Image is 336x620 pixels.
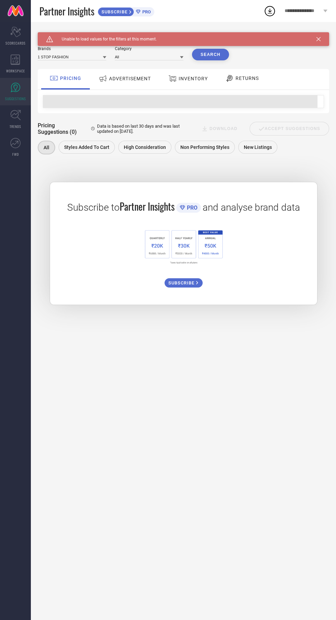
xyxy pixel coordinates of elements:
[6,68,25,73] span: WORKSPACE
[38,122,84,135] span: Pricing Suggestions (0)
[244,144,272,150] span: New Listings
[39,4,94,18] span: Partner Insights
[264,5,276,17] div: Open download list
[179,76,208,81] span: INVENTORY
[98,5,154,16] a: SUBSCRIBEPRO
[124,144,166,150] span: High Consideration
[185,204,197,211] span: PRO
[5,40,26,46] span: SCORECARDS
[38,32,74,38] h1: SUGGESTIONS
[142,227,226,266] img: 1a6fb96cb29458d7132d4e38d36bc9c7.png
[5,96,26,101] span: SUGGESTIONS
[97,124,192,134] span: Data is based on last 30 days and was last updated on [DATE] .
[250,122,329,136] div: Accept Suggestions
[53,37,157,42] span: Unable to load values for the filters at this moment.
[165,273,203,288] a: SUBSCRIBE
[10,124,21,129] span: TRENDS
[67,202,120,213] span: Subscribe to
[180,144,229,150] span: Non Performing Styles
[64,144,109,150] span: Styles Added To Cart
[141,9,151,14] span: PRO
[236,75,259,81] span: RETURNS
[12,152,19,157] span: FWD
[115,46,183,51] div: Category
[38,46,106,51] div: Brands
[98,9,129,14] span: SUBSCRIBE
[60,75,81,81] span: PRICING
[120,199,175,213] span: Partner Insights
[109,76,151,81] span: ADVERTISEMENT
[203,202,300,213] span: and analyse brand data
[192,49,229,60] button: Search
[44,145,49,150] span: All
[168,280,196,285] span: SUBSCRIBE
